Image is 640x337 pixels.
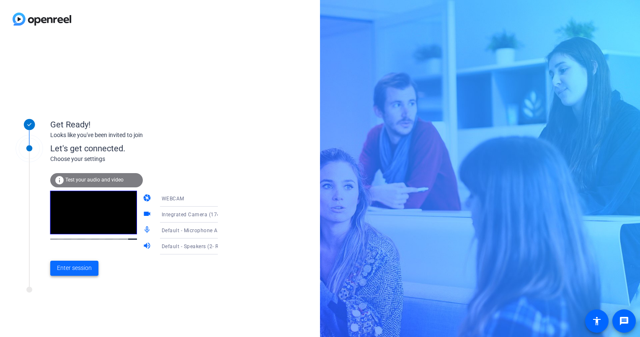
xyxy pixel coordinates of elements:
[143,194,153,204] mat-icon: camera
[50,118,218,131] div: Get Ready!
[50,142,235,155] div: Let's get connected.
[50,155,235,163] div: Choose your settings
[162,211,237,218] span: Integrated Camera (174f:11af)
[143,210,153,220] mat-icon: videocam
[619,316,629,326] mat-icon: message
[162,243,258,249] span: Default - Speakers (2- Realtek(R) Audio)
[592,316,602,326] mat-icon: accessibility
[143,226,153,236] mat-icon: mic_none
[65,177,124,183] span: Test your audio and video
[50,131,218,140] div: Looks like you've been invited to join
[57,264,92,272] span: Enter session
[162,196,184,202] span: WEBCAM
[143,241,153,251] mat-icon: volume_up
[50,261,98,276] button: Enter session
[162,227,376,233] span: Default - Microphone Array (3- Intel® Smart Sound Technology for Digital Microphones)
[54,175,65,185] mat-icon: info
